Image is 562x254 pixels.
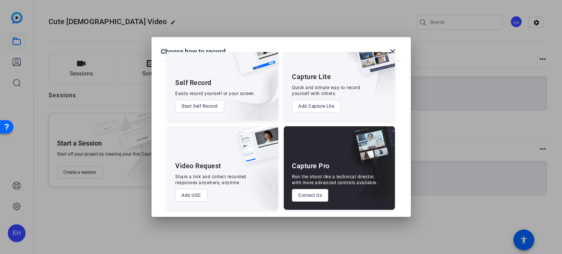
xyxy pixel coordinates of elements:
div: Easily record yourself or your screen. [175,91,255,97]
button: Start Self Record [175,100,224,113]
img: capture-pro.png [346,126,395,172]
mat-icon: close [388,47,397,56]
div: Run the shoot like a technical director, with more advanced controls available. [292,174,378,186]
button: Add UGC [175,189,207,202]
img: embarkstudio-self-record.png [214,53,278,121]
div: Capture Lite [292,72,331,81]
div: Capture Pro [292,162,330,170]
img: self-record.png [227,37,278,82]
div: Quick and simple way to record yourself with others. [292,85,360,97]
img: embarkstudio-capture-pro.png [340,136,395,210]
img: ugc-content.png [232,126,278,171]
img: embarkstudio-capture-lite.png [329,37,395,111]
img: embarkstudio-ugc-content.png [235,149,278,210]
div: Video Request [175,162,221,170]
h1: Choose how to record [161,47,226,56]
div: Self Record [175,78,212,87]
button: Contact Us [292,189,328,202]
div: Share a link and collect recorded responses anywhere, anytime. [175,174,246,186]
img: capture-lite.png [349,37,395,82]
button: Add Capture Lite [292,100,340,113]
